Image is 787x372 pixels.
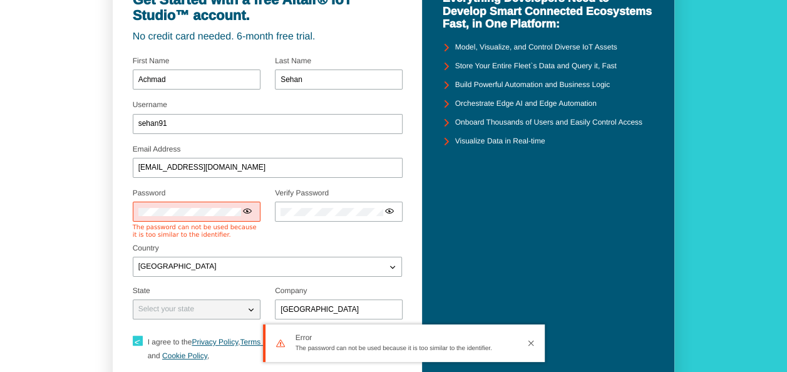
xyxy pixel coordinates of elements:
unity-typography: Model, Visualize, and Control Diverse IoT Assets [455,43,617,52]
label: Username [133,100,167,109]
unity-typography: Visualize Data in Real-time [455,137,545,146]
unity-typography: Build Powerful Automation and Business Logic [455,81,610,90]
label: Email Address [133,145,181,153]
label: Verify Password [275,189,329,197]
span: and [148,351,160,360]
a: Terms of Service [240,338,296,346]
label: Password [133,189,166,197]
a: Cookie Policy [162,351,207,360]
unity-typography: No credit card needed. 6-month free trial. [133,31,403,43]
unity-typography: Orchestrate Edge AI and Edge Automation [455,100,597,108]
unity-typography: Store Your Entire Fleet`s Data and Query it, Fast [455,62,617,71]
a: Privacy Policy [192,338,238,346]
unity-typography: Onboard Thousands of Users and Easily Control Access [455,118,642,127]
span: I agree to the , , , [148,338,396,360]
div: The password can not be used because it is too similar to the identifier. [133,224,260,239]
